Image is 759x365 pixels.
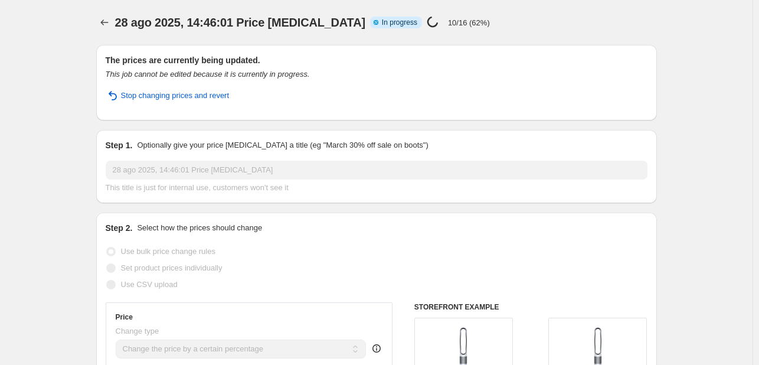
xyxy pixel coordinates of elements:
[106,222,133,234] h2: Step 2.
[371,343,382,354] div: help
[414,302,647,312] h6: STOREFRONT EXAMPLE
[448,18,490,27] p: 10/16 (62%)
[137,222,262,234] p: Select how the prices should change
[121,90,230,102] span: Stop changing prices and revert
[106,54,647,66] h2: The prices are currently being updated.
[121,263,223,272] span: Set product prices individually
[115,16,365,29] span: 28 ago 2025, 14:46:01 Price [MEDICAL_DATA]
[99,86,237,105] button: Stop changing prices and revert
[116,312,133,322] h3: Price
[382,18,417,27] span: In progress
[121,280,178,289] span: Use CSV upload
[96,14,113,31] button: Price change jobs
[106,70,310,79] i: This job cannot be edited because it is currently in progress.
[106,183,289,192] span: This title is just for internal use, customers won't see it
[116,327,159,335] span: Change type
[121,247,215,256] span: Use bulk price change rules
[106,139,133,151] h2: Step 1.
[137,139,428,151] p: Optionally give your price [MEDICAL_DATA] a title (eg "March 30% off sale on boots")
[106,161,647,180] input: 30% off holiday sale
